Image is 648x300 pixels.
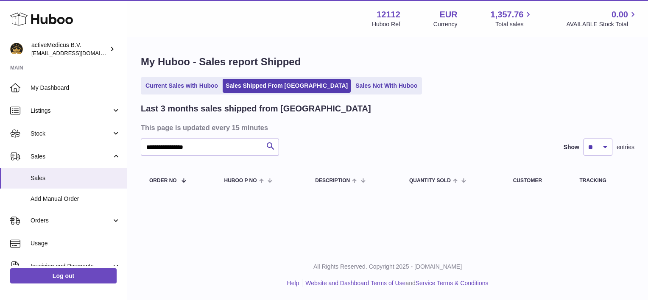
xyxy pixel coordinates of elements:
a: Sales Shipped From [GEOGRAPHIC_DATA] [223,79,351,93]
a: Log out [10,268,117,283]
a: Website and Dashboard Terms of Use [305,280,405,286]
span: Huboo P no [224,178,257,183]
div: Huboo Ref [372,20,400,28]
strong: EUR [439,9,457,20]
div: Currency [433,20,458,28]
span: Description [315,178,350,183]
span: 0.00 [612,9,628,20]
li: and [302,279,488,287]
strong: 12112 [377,9,400,20]
span: Orders [31,217,112,225]
span: Stock [31,130,112,138]
a: Service Terms & Conditions [416,280,489,286]
a: 0.00 AVAILABLE Stock Total [566,9,638,28]
label: Show [564,143,579,151]
span: Add Manual Order [31,195,120,203]
span: My Dashboard [31,84,120,92]
h2: Last 3 months sales shipped from [GEOGRAPHIC_DATA] [141,103,371,114]
a: Help [287,280,299,286]
span: entries [617,143,634,151]
a: 1,357.76 Total sales [491,9,533,28]
a: Sales Not With Huboo [352,79,420,93]
img: internalAdmin-12112@internal.huboo.com [10,43,23,56]
span: Invoicing and Payments [31,262,112,270]
span: Usage [31,239,120,247]
div: Tracking [580,178,626,183]
span: AVAILABLE Stock Total [566,20,638,28]
h3: This page is updated every 15 minutes [141,123,632,132]
span: Sales [31,174,120,182]
p: All Rights Reserved. Copyright 2025 - [DOMAIN_NAME] [134,263,641,271]
span: Quantity Sold [409,178,451,183]
h1: My Huboo - Sales report Shipped [141,55,634,69]
span: Order No [149,178,177,183]
span: 1,357.76 [491,9,524,20]
a: Current Sales with Huboo [142,79,221,93]
span: Total sales [495,20,533,28]
div: Customer [513,178,563,183]
span: [EMAIL_ADDRESS][DOMAIN_NAME] [31,50,125,56]
span: Listings [31,107,112,115]
div: activeMedicus B.V. [31,41,108,57]
span: Sales [31,153,112,161]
